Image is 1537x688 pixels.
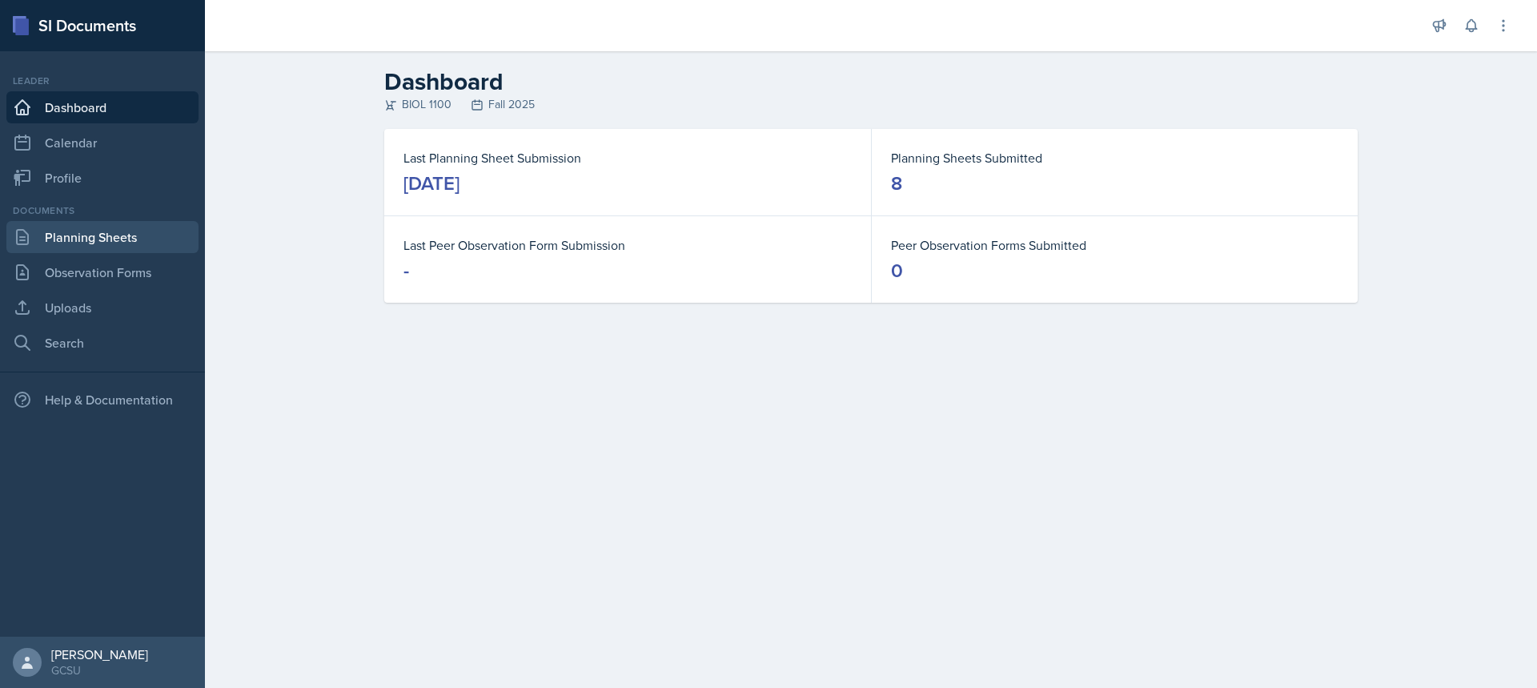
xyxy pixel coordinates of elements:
dt: Peer Observation Forms Submitted [891,235,1338,255]
div: [DATE] [403,171,459,196]
div: GCSU [51,662,148,678]
div: BIOL 1100 Fall 2025 [384,96,1358,113]
dt: Planning Sheets Submitted [891,148,1338,167]
a: Profile [6,162,199,194]
div: 8 [891,171,902,196]
div: - [403,258,409,284]
dt: Last Planning Sheet Submission [403,148,852,167]
dt: Last Peer Observation Form Submission [403,235,852,255]
a: Uploads [6,292,199,324]
a: Observation Forms [6,256,199,288]
a: Calendar [6,127,199,159]
a: Planning Sheets [6,221,199,253]
a: Search [6,327,199,359]
div: Help & Documentation [6,384,199,416]
a: Dashboard [6,91,199,123]
div: Documents [6,203,199,218]
div: Leader [6,74,199,88]
div: 0 [891,258,903,284]
div: [PERSON_NAME] [51,646,148,662]
h2: Dashboard [384,67,1358,96]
